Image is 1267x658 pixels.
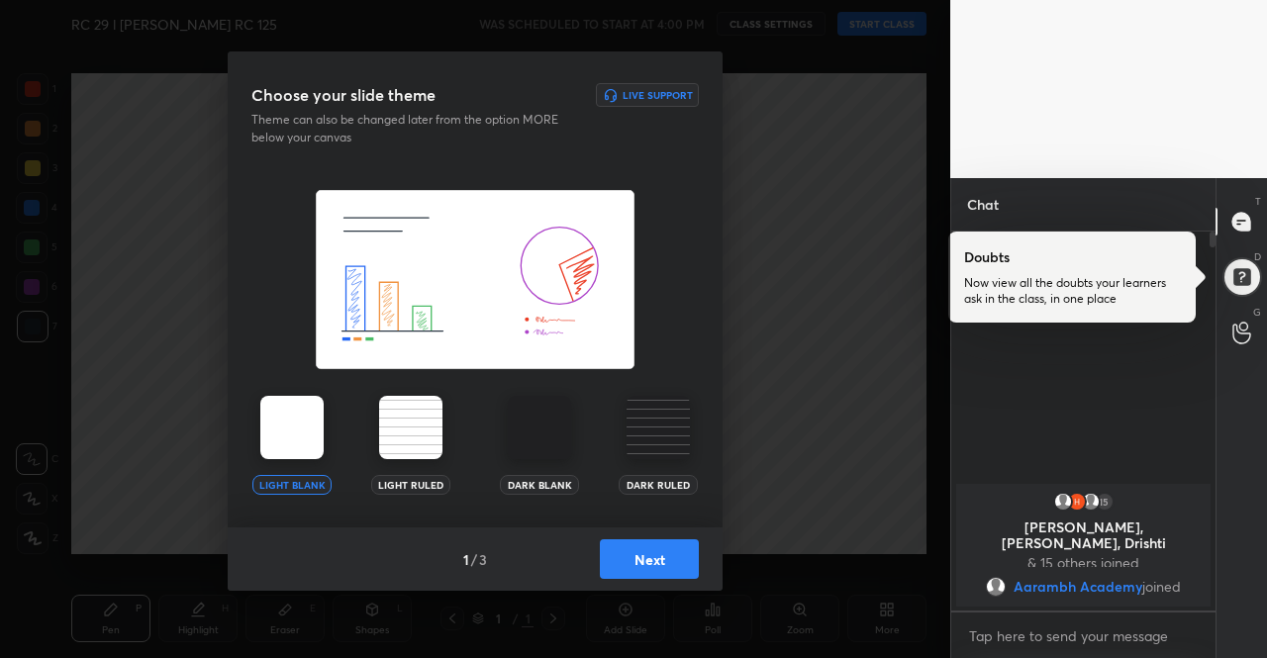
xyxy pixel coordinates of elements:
[1053,492,1073,512] img: default.png
[1254,249,1261,264] p: D
[600,539,699,579] button: Next
[619,475,698,495] div: Dark Ruled
[951,178,1015,231] p: Chat
[379,396,442,459] img: lightRuledTheme.002cd57a.svg
[623,90,693,100] h6: Live Support
[316,190,634,370] img: lightThemeBanner.de937ee3.svg
[500,475,579,495] div: Dark Blank
[371,475,450,495] div: Light Ruled
[463,549,469,570] h4: 1
[508,396,571,459] img: darkTheme.aa1caeba.svg
[968,555,1199,571] p: & 15 others joined
[986,577,1006,597] img: default.png
[1095,492,1115,512] div: 15
[1014,579,1142,595] span: Aarambh Academy
[1142,579,1181,595] span: joined
[252,475,332,495] div: Light Blank
[479,549,487,570] h4: 3
[1067,492,1087,512] img: thumbnail.jpg
[260,396,324,459] img: lightTheme.5bb83c5b.svg
[951,480,1216,611] div: grid
[1255,194,1261,209] p: T
[251,83,436,107] h3: Choose your slide theme
[627,396,690,459] img: darkRuledTheme.359fb5fd.svg
[1253,305,1261,320] p: G
[471,549,477,570] h4: /
[251,111,572,146] p: Theme can also be changed later from the option MORE below your canvas
[1081,492,1101,512] img: default.png
[968,519,1199,551] p: [PERSON_NAME], [PERSON_NAME], Drishti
